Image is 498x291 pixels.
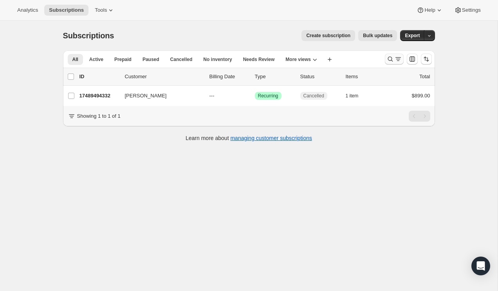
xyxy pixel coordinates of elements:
a: managing customer subscriptions [230,135,312,141]
span: All [72,56,78,63]
button: Create subscription [301,30,355,41]
span: Paused [143,56,159,63]
p: ID [79,73,119,81]
span: Cancelled [303,93,324,99]
span: Active [89,56,103,63]
span: $899.00 [412,93,430,99]
p: Showing 1 to 1 of 1 [77,112,121,120]
span: Help [424,7,435,13]
span: Create subscription [306,32,350,39]
button: Tools [90,5,119,16]
button: Settings [449,5,485,16]
p: Learn more about [186,134,312,142]
button: Search and filter results [385,54,404,65]
span: Needs Review [243,56,275,63]
span: Settings [462,7,481,13]
button: Bulk updates [358,30,397,41]
button: Create new view [323,54,336,65]
p: Customer [125,73,203,81]
p: Status [300,73,339,81]
span: More views [285,56,311,63]
button: 1 item [346,90,367,101]
button: More views [281,54,322,65]
button: Export [400,30,424,41]
div: IDCustomerBilling DateTypeStatusItemsTotal [79,73,430,81]
span: [PERSON_NAME] [125,92,167,100]
button: Subscriptions [44,5,88,16]
button: Help [412,5,447,16]
span: Tools [95,7,107,13]
button: Analytics [13,5,43,16]
span: No inventory [203,56,232,63]
span: --- [209,93,215,99]
span: Recurring [258,93,278,99]
div: 17489494332[PERSON_NAME]---SuccessRecurringCancelled1 item$899.00 [79,90,430,101]
p: 17489494332 [79,92,119,100]
span: Export [405,32,420,39]
div: Items [346,73,385,81]
span: Subscriptions [49,7,84,13]
p: Billing Date [209,73,249,81]
p: Total [419,73,430,81]
button: Customize table column order and visibility [407,54,418,65]
nav: Pagination [409,111,430,122]
span: Bulk updates [363,32,392,39]
span: Analytics [17,7,38,13]
span: Cancelled [170,56,193,63]
button: [PERSON_NAME] [120,90,198,102]
span: Subscriptions [63,31,114,40]
span: Prepaid [114,56,132,63]
span: 1 item [346,93,359,99]
div: Open Intercom Messenger [471,257,490,275]
button: Sort the results [421,54,432,65]
div: Type [255,73,294,81]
